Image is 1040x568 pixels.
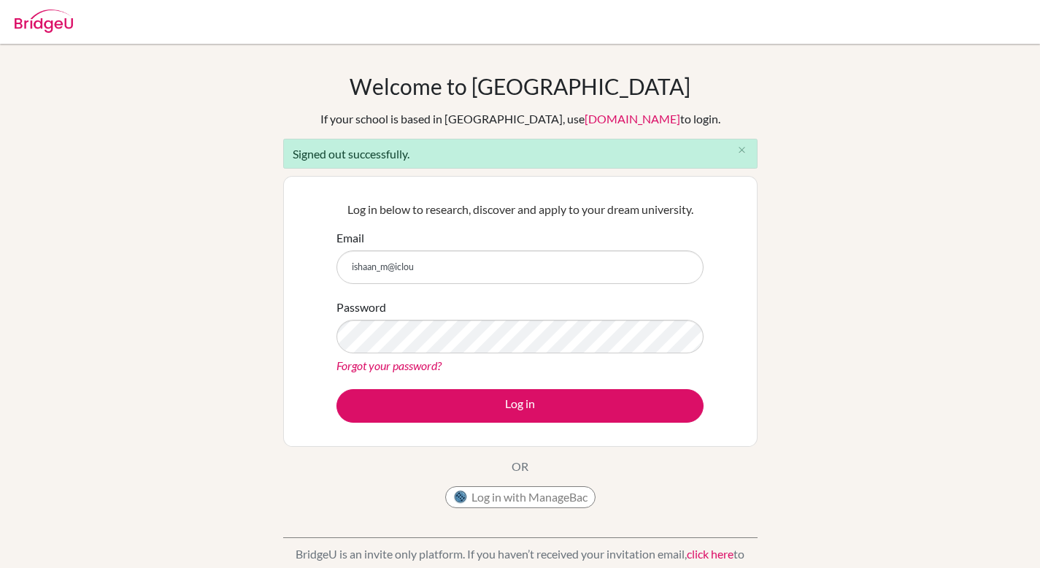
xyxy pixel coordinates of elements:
[687,547,733,561] a: click here
[336,229,364,247] label: Email
[336,389,704,423] button: Log in
[336,201,704,218] p: Log in below to research, discover and apply to your dream university.
[445,486,596,508] button: Log in with ManageBac
[336,299,386,316] label: Password
[512,458,528,475] p: OR
[15,9,73,33] img: Bridge-U
[728,139,757,161] button: Close
[736,145,747,156] i: close
[350,73,690,99] h1: Welcome to [GEOGRAPHIC_DATA]
[283,139,758,169] div: Signed out successfully.
[336,358,442,372] a: Forgot your password?
[585,112,680,126] a: [DOMAIN_NAME]
[320,110,720,128] div: If your school is based in [GEOGRAPHIC_DATA], use to login.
